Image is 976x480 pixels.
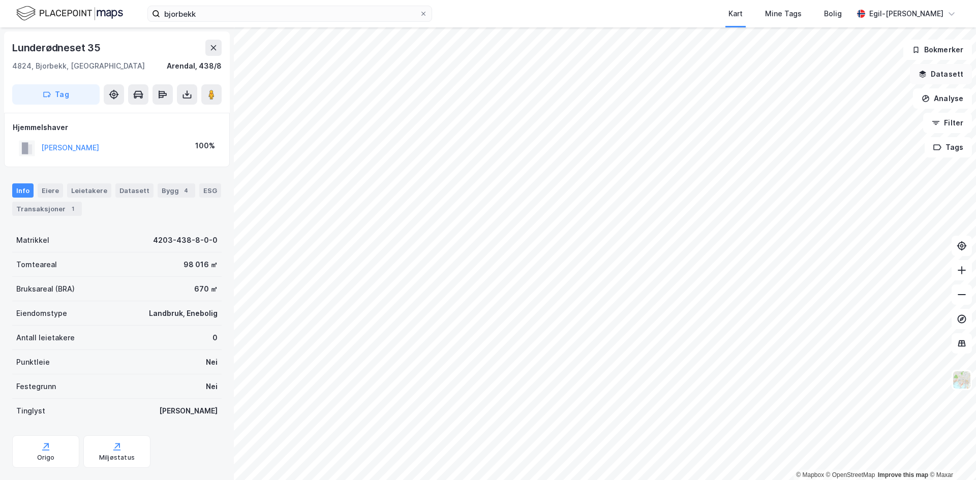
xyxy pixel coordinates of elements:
[67,183,111,198] div: Leietakere
[212,332,218,344] div: 0
[13,121,221,134] div: Hjemmelshaver
[153,234,218,246] div: 4203-438-8-0-0
[115,183,154,198] div: Datasett
[184,259,218,271] div: 98 016 ㎡
[16,259,57,271] div: Tomteareal
[16,332,75,344] div: Antall leietakere
[796,471,824,478] a: Mapbox
[16,5,123,22] img: logo.f888ab2527a4732fd821a326f86c7f29.svg
[37,454,55,462] div: Origo
[206,356,218,368] div: Nei
[16,405,45,417] div: Tinglyst
[99,454,135,462] div: Miljøstatus
[16,283,75,295] div: Bruksareal (BRA)
[910,64,972,84] button: Datasett
[68,204,78,214] div: 1
[826,471,875,478] a: OpenStreetMap
[12,60,145,72] div: 4824, Bjorbekk, [GEOGRAPHIC_DATA]
[878,471,928,478] a: Improve this map
[903,40,972,60] button: Bokmerker
[824,8,842,20] div: Bolig
[12,40,103,56] div: Lunderødneset 35
[16,356,50,368] div: Punktleie
[158,183,195,198] div: Bygg
[869,8,943,20] div: Egil-[PERSON_NAME]
[159,405,218,417] div: [PERSON_NAME]
[12,84,100,105] button: Tag
[16,380,56,393] div: Festegrunn
[195,140,215,152] div: 100%
[199,183,221,198] div: ESG
[728,8,743,20] div: Kart
[12,202,82,216] div: Transaksjoner
[765,8,802,20] div: Mine Tags
[149,307,218,319] div: Landbruk, Enebolig
[160,6,419,21] input: Søk på adresse, matrikkel, gårdeiere, leietakere eller personer
[952,370,971,390] img: Z
[913,88,972,109] button: Analyse
[167,60,222,72] div: Arendal, 438/8
[206,380,218,393] div: Nei
[16,234,49,246] div: Matrikkel
[16,307,67,319] div: Eiendomstype
[925,431,976,480] iframe: Chat Widget
[923,113,972,133] button: Filter
[925,137,972,157] button: Tags
[194,283,218,295] div: 670 ㎡
[181,185,191,196] div: 4
[38,183,63,198] div: Eiere
[12,183,34,198] div: Info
